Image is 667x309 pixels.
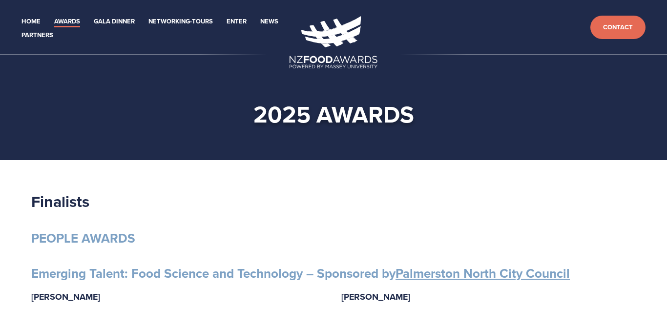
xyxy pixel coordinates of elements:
a: Networking-Tours [148,16,213,27]
strong: [PERSON_NAME] [31,290,100,303]
a: Partners [21,30,53,41]
strong: Emerging Talent: Food Science and Technology – Sponsored by [31,264,570,283]
a: News [260,16,278,27]
a: Enter [227,16,247,27]
a: Contact [590,16,646,40]
a: Gala Dinner [94,16,135,27]
a: Home [21,16,41,27]
strong: [PERSON_NAME] [341,290,410,303]
a: Palmerston North City Council [396,264,570,283]
strong: Finalists [31,190,89,213]
h1: 2025 awards [37,100,630,129]
strong: PEOPLE AWARDS [31,229,135,247]
a: Awards [54,16,80,27]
